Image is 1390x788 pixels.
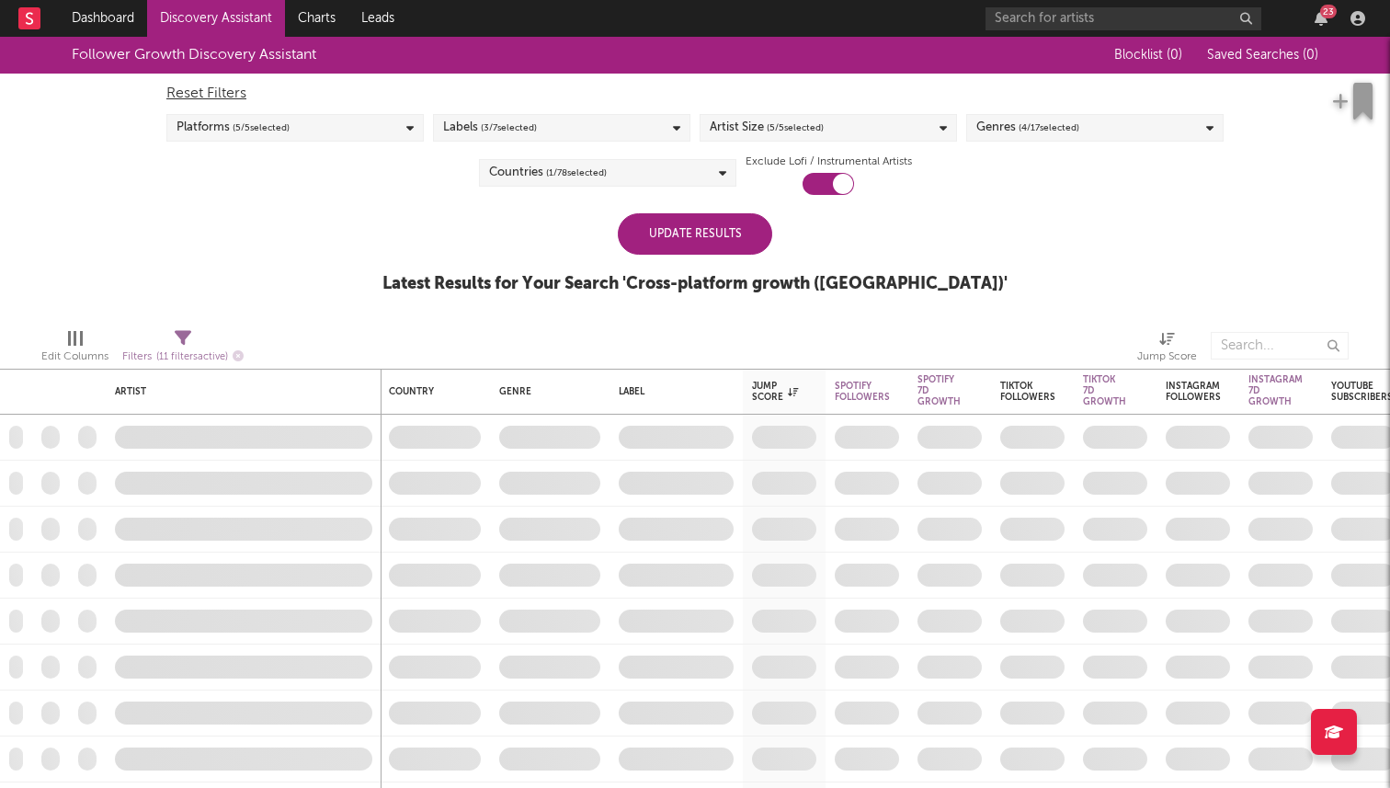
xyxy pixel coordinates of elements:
[1083,374,1126,407] div: Tiktok 7D Growth
[72,44,316,66] div: Follower Growth Discovery Assistant
[1202,48,1318,63] button: Saved Searches (0)
[1248,374,1303,407] div: Instagram 7D Growth
[156,352,228,362] span: ( 11 filters active)
[1207,49,1318,62] span: Saved Searches
[1137,346,1197,368] div: Jump Score
[710,117,824,139] div: Artist Size
[115,386,363,397] div: Artist
[986,7,1261,30] input: Search for artists
[489,162,607,184] div: Countries
[1166,381,1221,403] div: Instagram Followers
[233,117,290,139] span: ( 5 / 5 selected)
[746,151,912,173] label: Exclude Lofi / Instrumental Artists
[1137,323,1197,376] div: Jump Score
[1315,11,1327,26] button: 23
[41,323,108,376] div: Edit Columns
[1320,5,1337,18] div: 23
[1114,49,1182,62] span: Blocklist
[767,117,824,139] span: ( 5 / 5 selected)
[499,386,591,397] div: Genre
[835,381,890,403] div: Spotify Followers
[1167,49,1182,62] span: ( 0 )
[618,213,772,255] div: Update Results
[382,273,1008,295] div: Latest Results for Your Search ' Cross-platform growth ([GEOGRAPHIC_DATA]) '
[976,117,1079,139] div: Genres
[1000,381,1055,403] div: Tiktok Followers
[122,346,244,369] div: Filters
[1019,117,1079,139] span: ( 4 / 17 selected)
[1303,49,1318,62] span: ( 0 )
[443,117,537,139] div: Labels
[619,386,724,397] div: Label
[177,117,290,139] div: Platforms
[122,323,244,376] div: Filters(11 filters active)
[166,83,1224,105] div: Reset Filters
[546,162,607,184] span: ( 1 / 78 selected)
[917,374,961,407] div: Spotify 7D Growth
[389,386,472,397] div: Country
[752,381,798,403] div: Jump Score
[481,117,537,139] span: ( 3 / 7 selected)
[41,346,108,368] div: Edit Columns
[1211,332,1349,360] input: Search...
